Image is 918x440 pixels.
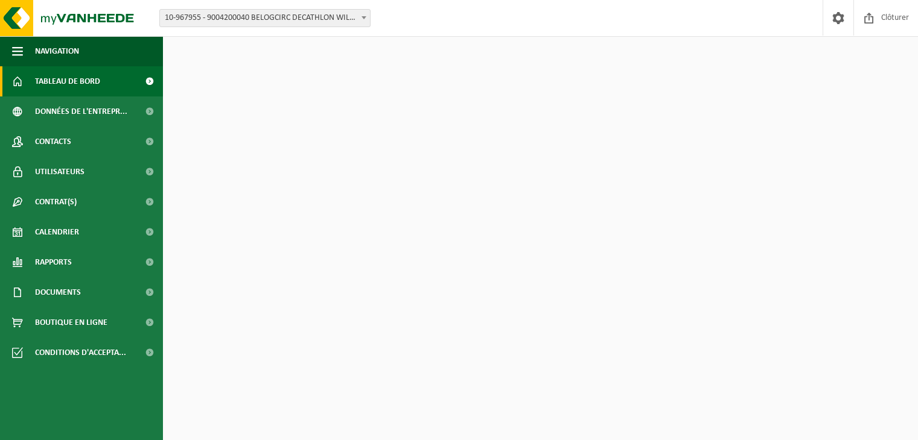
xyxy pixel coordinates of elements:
span: Conditions d'accepta... [35,338,126,368]
span: Boutique en ligne [35,307,107,338]
span: 10-967955 - 9004200040 BELOGCIRC DECATHLON WILLEBROEK - WILLEBROEK [160,10,370,27]
span: Données de l'entrepr... [35,96,127,127]
span: 10-967955 - 9004200040 BELOGCIRC DECATHLON WILLEBROEK - WILLEBROEK [159,9,371,27]
span: Utilisateurs [35,157,84,187]
span: Contrat(s) [35,187,77,217]
span: Calendrier [35,217,79,247]
span: Tableau de bord [35,66,100,96]
span: Navigation [35,36,79,66]
span: Documents [35,277,81,307]
span: Rapports [35,247,72,277]
span: Contacts [35,127,71,157]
